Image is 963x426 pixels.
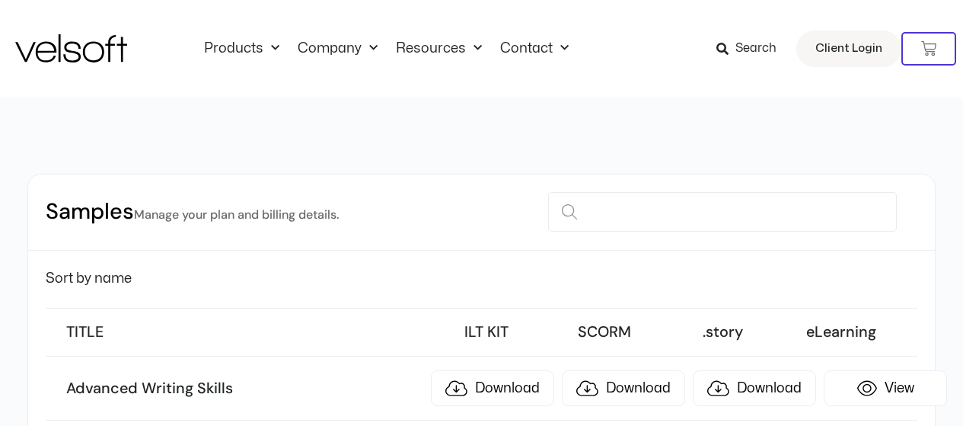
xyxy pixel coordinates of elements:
[387,40,491,57] a: ResourcesMenu Toggle
[66,379,423,399] h3: Advanced Writing Skills
[735,39,776,59] span: Search
[550,322,660,342] h3: SCORM
[15,34,127,62] img: Velsoft Training Materials
[46,197,339,227] h2: Samples
[815,39,882,59] span: Client Login
[668,322,778,342] h3: .story
[786,322,896,342] h3: eLearning
[195,40,289,57] a: ProductsMenu Toggle
[716,36,787,62] a: Search
[431,370,554,406] a: Download
[491,40,578,57] a: ContactMenu Toggle
[46,272,132,285] span: Sort by name
[796,30,901,67] a: Client Login
[66,322,423,342] h3: TITLE
[289,40,387,57] a: CompanyMenu Toggle
[562,370,685,406] a: Download
[824,370,947,406] a: View
[134,207,339,223] small: Manage your plan and billing details.
[693,370,816,406] a: Download
[195,40,578,57] nav: Menu
[431,322,541,342] h3: ILT KIT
